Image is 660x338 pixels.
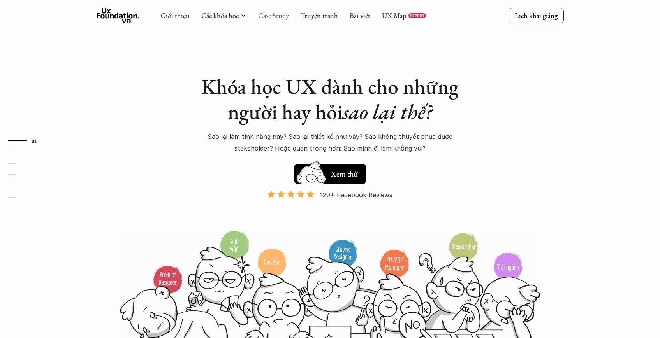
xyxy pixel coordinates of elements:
a: Truyện tranh [301,11,338,20]
a: Xem thử [294,160,366,184]
a: 01 [8,136,45,145]
strong: 01 [32,138,37,144]
h1: Khóa học UX dành cho những người hay hỏi [194,74,466,124]
a: 120+ Facebook Reviews [261,190,400,229]
em: sao lại thế? [343,98,432,125]
p: Lịch khai giảng [515,11,558,20]
a: Case Study [258,11,289,20]
a: Các khóa học [201,11,239,20]
a: Giới thiệu [161,11,190,20]
a: Lịch khai giảng [509,8,564,23]
h5: Xem thử [331,168,358,179]
a: REPORT [408,13,426,18]
a: Bài viết [350,11,370,20]
p: 120+ Facebook Reviews [320,189,392,201]
p: Sao lại làm tính năng này? Sao lại thiết kế như vậy? Sao không thuyết phục được stakeholder? Hoặc... [194,131,466,154]
p: REPORT [410,13,424,18]
a: UX Map [382,11,407,20]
